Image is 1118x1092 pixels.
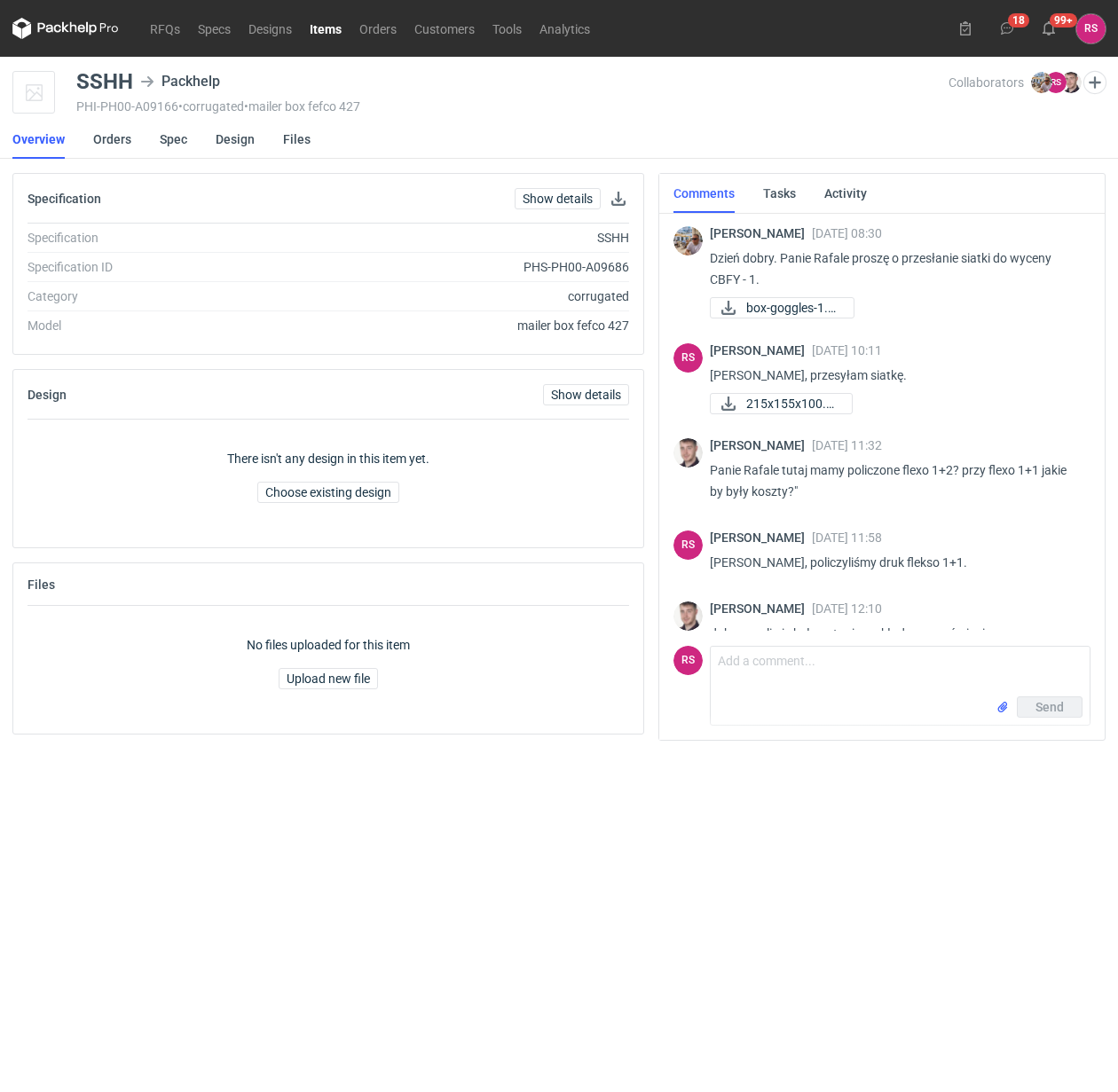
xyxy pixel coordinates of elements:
a: Orders [93,120,131,159]
div: mailer box fefco 427 [268,317,629,334]
div: SSHH [76,71,133,92]
a: Designs [240,18,301,39]
p: [PERSON_NAME], przesyłam siatkę. [710,365,1076,386]
a: Customers [405,18,484,39]
span: [DATE] 11:58 [812,530,882,545]
button: Send [1017,696,1083,718]
button: Choose existing design [257,482,399,503]
img: Maciej Sikora [1060,72,1082,93]
span: [DATE] 10:11 [812,343,882,357]
svg: Packhelp Pro [12,18,119,39]
div: Rafał Stani [673,646,703,675]
div: Model [28,317,268,334]
p: No files uploaded for this item [247,636,410,654]
button: Download specification [608,188,629,209]
button: Edit collaborators [1083,71,1106,94]
div: Packhelp [140,71,220,92]
a: Spec [160,120,187,159]
a: Activity [824,174,867,213]
h2: Specification [28,192,101,206]
img: Michał Palasek [673,226,703,255]
span: • mailer box fefco 427 [244,99,360,114]
a: Items [301,18,350,39]
span: Send [1035,701,1064,713]
span: [PERSON_NAME] [710,226,812,240]
a: Overview [12,120,65,159]
button: 99+ [1035,14,1063,43]
a: Tasks [763,174,796,213]
figcaption: RS [673,343,703,373]
a: Analytics [531,18,599,39]
a: RFQs [141,18,189,39]
figcaption: RS [673,530,703,560]
span: [PERSON_NAME] [710,343,812,357]
div: PHS-PH00-A09686 [268,258,629,276]
a: Tools [484,18,531,39]
div: PHI-PH00-A09166 [76,99,949,114]
h2: Files [28,577,55,592]
div: Rafał Stani [673,343,703,373]
figcaption: RS [1045,72,1067,93]
p: [PERSON_NAME], policzyliśmy druk flekso 1+1. [710,552,1076,573]
a: Files [283,120,311,159]
span: • corrugated [178,99,244,114]
div: Rafał Stani [673,530,703,560]
img: Maciej Sikora [673,601,703,631]
p: Dzień dobry. Panie Rafale proszę o przesłanie siatki do wyceny CBFY - 1. [710,247,1076,290]
div: Specification ID [28,258,268,276]
span: Collaborators [949,75,1024,90]
button: 18 [993,14,1021,43]
a: Comments [673,174,735,213]
a: Specs [189,18,240,39]
div: Specification [28,229,268,247]
a: 215x155x100.pdf [710,393,853,414]
div: Category [28,287,268,305]
span: box-goggles-1.pdf [746,298,839,318]
span: [PERSON_NAME] [710,530,812,545]
a: Design [216,120,255,159]
span: [DATE] 12:10 [812,601,882,616]
a: Orders [350,18,405,39]
span: Upload new file [287,672,370,685]
img: Maciej Sikora [673,438,703,467]
figcaption: RS [673,646,703,675]
div: Rafał Stani [1076,14,1106,43]
span: 215x155x100.pdf [746,394,838,413]
p: Panie Rafale tutaj mamy policzone flexo 1+2? przy flexo 1+1 jakie by były koszty?" [710,460,1076,502]
button: RS [1076,14,1106,43]
div: corrugated [268,287,629,305]
span: [PERSON_NAME] [710,438,812,452]
p: dobra, czyli nie było pytania... składam zamówienie [710,623,1076,644]
span: Choose existing design [265,486,391,499]
a: box-goggles-1.pdf [710,297,854,318]
p: There isn't any design in this item yet. [227,450,429,467]
a: Show details [515,188,601,209]
h2: Design [28,388,67,402]
div: SSHH [268,229,629,247]
img: Michał Palasek [1031,72,1052,93]
span: [DATE] 11:32 [812,438,882,452]
button: Upload new file [279,668,378,689]
span: [PERSON_NAME] [710,601,812,616]
span: [DATE] 08:30 [812,226,882,240]
a: Show details [543,384,629,405]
